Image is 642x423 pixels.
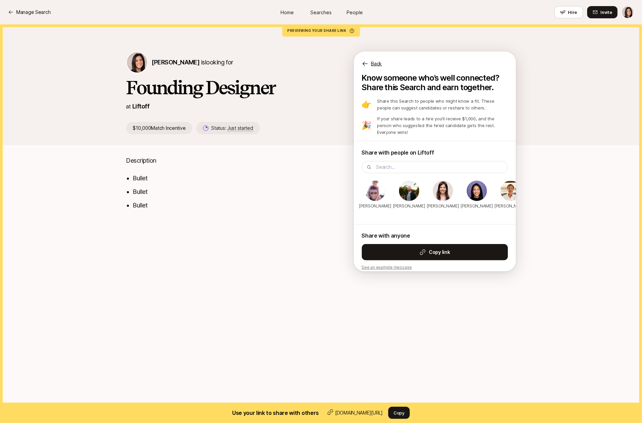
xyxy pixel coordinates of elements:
[377,98,508,111] p: Share this Search to people who might know a fit. These people can suggest candidates or reshare ...
[362,148,508,157] p: Share with people on Liftoff
[377,115,508,136] p: If your share leads to a hire you'll receive $1,000, and the person who suggested the hired candi...
[132,102,149,111] p: Liftoff
[365,181,385,201] img: Alex Rainert
[152,59,200,66] span: [PERSON_NAME]
[568,9,577,16] span: Hire
[362,180,389,212] div: Alex Rainert
[338,6,372,19] a: People
[335,409,383,417] p: [DOMAIN_NAME][URL]
[388,407,410,419] button: Copy
[393,203,425,209] p: [PERSON_NAME]
[497,180,524,212] div: Brandon McGraw
[461,203,493,209] p: [PERSON_NAME]
[396,180,423,212] div: Basile Senesi
[126,102,131,111] p: at
[429,248,450,256] strong: Copy link
[622,6,634,18] img: Eleanor Morgan
[281,9,294,16] span: Home
[127,52,147,73] img: Eleanor Morgan
[362,121,372,129] p: 🎉
[16,8,50,16] p: Manage Search
[427,203,459,209] p: [PERSON_NAME]
[362,244,508,260] button: Copy link
[152,58,233,67] p: is looking for
[601,9,612,16] span: Invite
[362,231,508,240] p: Share with anyone
[126,122,193,134] p: $10,000 Match Incentive
[232,408,319,417] h2: Use your link to share with others
[133,201,332,210] li: Bullet
[227,125,253,131] span: Just started
[270,6,304,19] a: Home
[587,6,618,18] button: Invite
[362,73,508,92] p: Know someone who’s well connected? Share this Search and earn together.
[211,124,253,132] p: Status:
[399,181,419,201] img: Basile Senesi
[126,156,332,165] p: Description
[362,100,372,108] p: 👉
[126,77,332,98] h1: Founding Designer
[133,174,332,183] li: Bullet
[347,9,363,16] span: People
[304,6,338,19] a: Searches
[371,60,382,68] p: Back
[467,181,487,201] img: Christina White
[288,28,355,33] p: Previewing your share link
[376,163,504,171] input: Search...
[133,187,332,197] li: Bullet
[463,180,490,212] div: Christina White
[359,203,391,209] p: [PERSON_NAME]
[554,6,583,18] button: Hire
[494,203,527,209] p: [PERSON_NAME]
[310,9,332,16] span: Searches
[429,180,457,212] div: Nili Metuki
[501,181,521,201] img: Brandon McGraw
[433,181,453,201] img: Nili Metuki
[362,264,508,270] p: See an example message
